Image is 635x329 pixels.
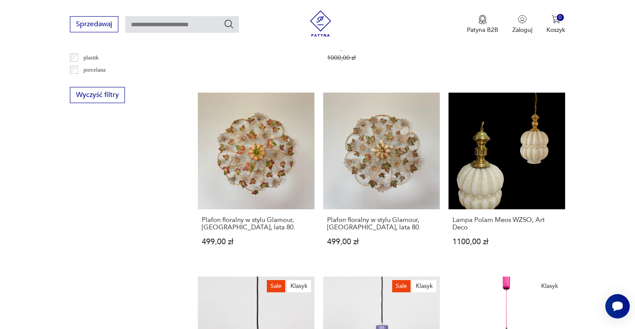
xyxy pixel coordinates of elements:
p: Zaloguj [512,26,532,34]
div: 0 [557,14,564,21]
h3: Plafon floralny w stylu Glamour, [GEOGRAPHIC_DATA], lata 80. [202,216,311,231]
p: plastik [83,53,99,62]
img: Ikonka użytkownika [518,15,527,24]
iframe: Smartsupp widget button [605,294,630,319]
p: Koszyk [546,26,565,34]
p: porcelana [83,65,106,75]
p: 1100,00 zł [452,238,561,246]
a: Plafon floralny w stylu Glamour, Niemcy, lata 80.Plafon floralny w stylu Glamour, [GEOGRAPHIC_DAT... [198,93,314,263]
button: Szukaj [224,19,234,29]
img: Ikona medalu [478,15,487,24]
a: Sprzedawaj [70,22,118,28]
p: 1000,00 zł [327,54,436,62]
a: Plafon floralny w stylu Glamour, Niemcy, lata 80.Plafon floralny w stylu Glamour, [GEOGRAPHIC_DAT... [323,93,440,263]
p: 499,00 zł [202,238,311,246]
img: Ikona koszyka [552,15,560,24]
button: Patyna B2B [467,15,498,34]
h3: Plafon floralny w stylu Glamour, [GEOGRAPHIC_DATA], lata 80. [327,216,436,231]
a: Lampa Polam Meos WZSO, Art DecoLampa Polam Meos WZSO, Art Deco1100,00 zł [449,93,565,263]
button: Zaloguj [512,15,532,34]
a: Ikona medaluPatyna B2B [467,15,498,34]
p: 499,00 zł [327,238,436,246]
img: Patyna - sklep z meblami i dekoracjami vintage [307,10,334,37]
button: Sprzedawaj [70,16,118,32]
p: Patyna B2B [467,26,498,34]
h3: Lampa Polam Meos WZSO, Art Deco [452,216,561,231]
p: porcelit [83,77,101,87]
button: Wyczyść filtry [70,87,125,103]
p: 800,00 zł [327,44,436,52]
button: 0Koszyk [546,15,565,34]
